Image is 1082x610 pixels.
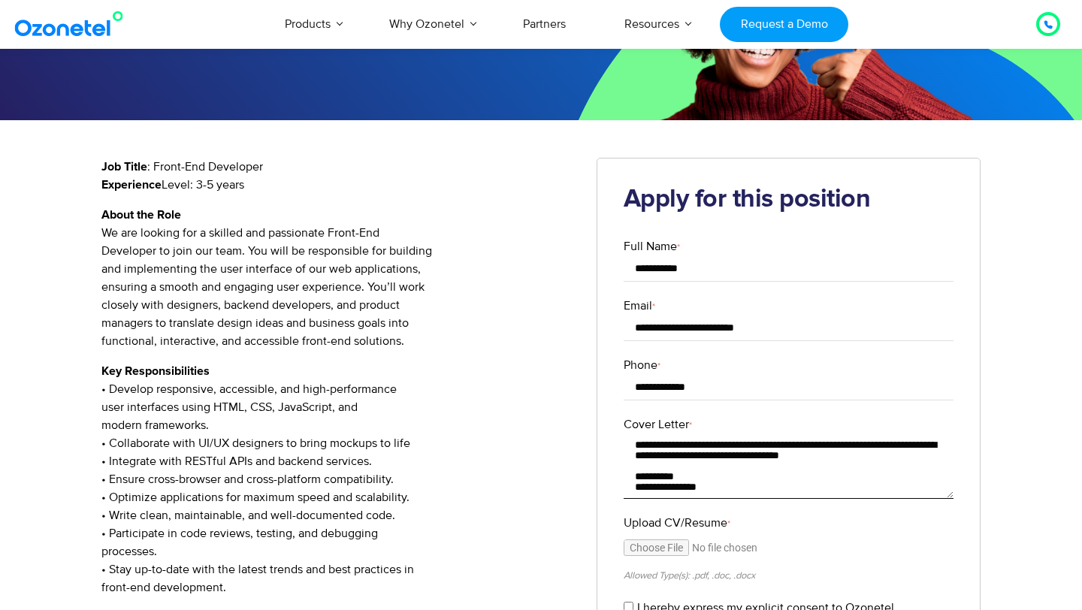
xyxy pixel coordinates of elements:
label: Phone [624,356,954,374]
strong: Key Responsibilities [101,365,210,377]
strong: Job Title [101,161,147,173]
a: Request a Demo [720,7,848,42]
label: Cover Letter [624,415,954,433]
p: We are looking for a skilled and passionate Front-End Developer to join our team. You will be res... [101,206,574,350]
label: Upload CV/Resume [624,514,954,532]
strong: Experience [101,179,162,191]
p: • Develop responsive, accessible, and high-performance user interfaces using HTML, CSS, JavaScrip... [101,362,574,596]
p: : Front-End Developer Level: 3-5 years [101,158,574,194]
strong: About the Role [101,209,181,221]
small: Allowed Type(s): .pdf, .doc, .docx [624,569,755,581]
label: Email [624,297,954,315]
label: Full Name [624,237,954,255]
h2: Apply for this position [624,185,954,215]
